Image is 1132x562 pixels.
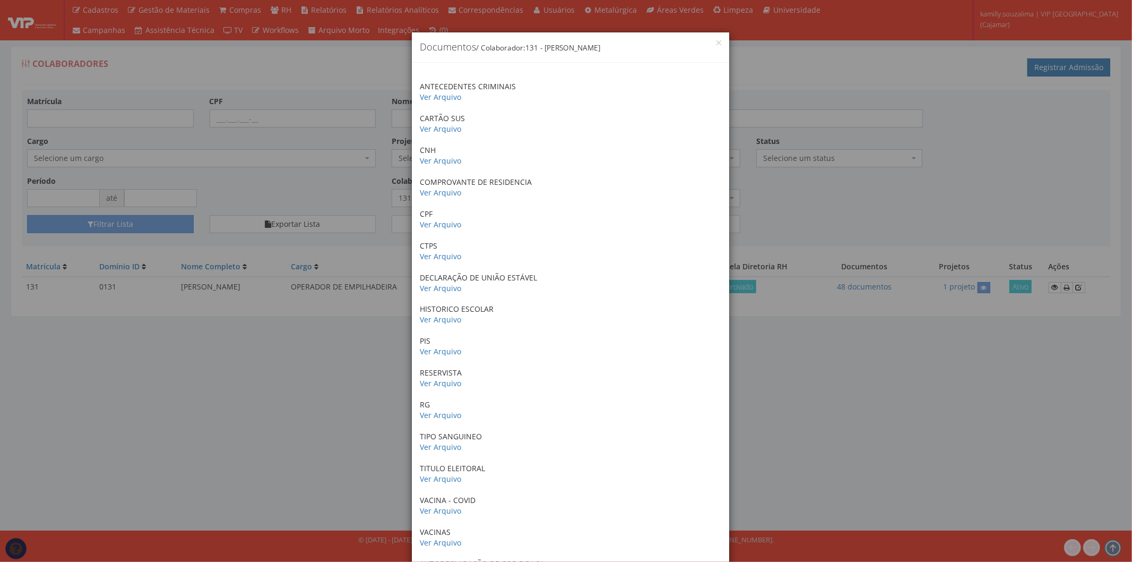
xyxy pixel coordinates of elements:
[525,43,600,53] span: 131 - [PERSON_NAME]
[420,410,461,420] a: Ver Arquivo
[420,474,461,484] a: Ver Arquivo
[420,40,721,54] h4: Documentos
[420,378,461,388] a: Ver Arquivo
[420,506,461,516] a: Ver Arquivo
[420,81,721,103] p: ANTECEDENTES CRIMINAIS
[420,241,721,262] p: CTPS
[716,40,721,45] button: Close
[420,314,461,325] a: Ver Arquivo
[420,538,461,548] a: Ver Arquivo
[420,304,721,325] p: HISTORICO ESCOLAR
[420,463,721,484] p: TITULO ELEITORAL
[420,156,461,166] a: Ver Arquivo
[420,113,721,134] p: CARTÃO SUS
[420,368,721,389] p: RESERVISTA
[420,145,721,166] p: CNH
[420,336,721,357] p: PIS
[420,188,461,198] a: Ver Arquivo
[420,527,721,548] p: VACINAS
[420,124,461,134] a: Ver Arquivo
[420,92,461,102] a: Ver Arquivo
[420,442,461,452] a: Ver Arquivo
[420,273,721,294] p: DECLARAÇÃO DE UNIÃO ESTÁVEL
[420,431,721,453] p: TIPO SANGUINEO
[420,251,461,261] a: Ver Arquivo
[420,283,461,293] a: Ver Arquivo
[420,495,721,516] p: VACINA - COVID
[420,399,721,421] p: RG
[420,346,461,356] a: Ver Arquivo
[420,219,461,229] a: Ver Arquivo
[476,43,600,53] small: / Colaborador:
[420,177,721,198] p: COMPROVANTE DE RESIDENCIA
[420,209,721,230] p: CPF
